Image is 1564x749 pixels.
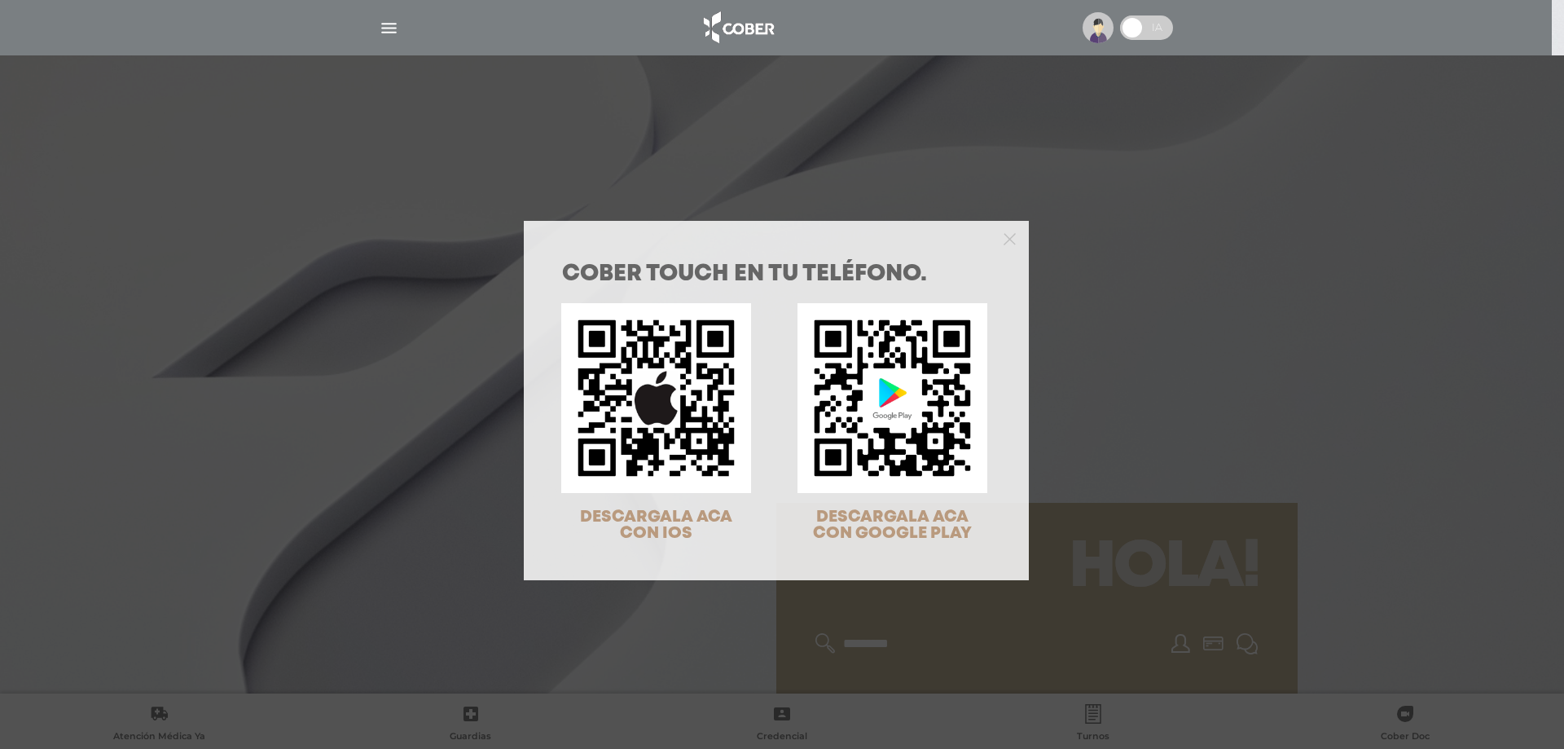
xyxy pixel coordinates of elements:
[561,303,751,493] img: qr-code
[1004,231,1016,245] button: Close
[813,509,972,541] span: DESCARGALA ACA CON GOOGLE PLAY
[797,303,987,493] img: qr-code
[580,509,732,541] span: DESCARGALA ACA CON IOS
[562,263,991,286] h1: COBER TOUCH en tu teléfono.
